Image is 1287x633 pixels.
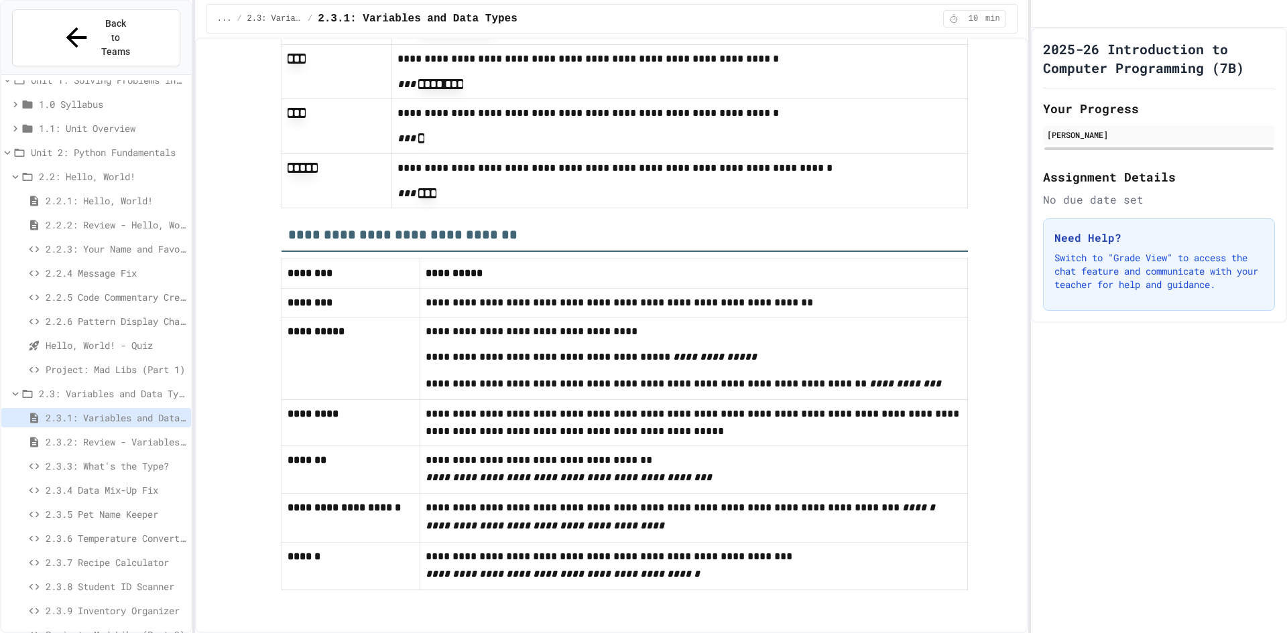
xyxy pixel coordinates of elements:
[46,266,186,280] span: 2.2.4 Message Fix
[1043,99,1275,118] h2: Your Progress
[46,507,186,521] span: 2.3.5 Pet Name Keeper
[1047,129,1271,141] div: [PERSON_NAME]
[12,9,180,66] button: Back to Teams
[1054,230,1264,246] h3: Need Help?
[39,121,186,135] span: 1.1: Unit Overview
[46,218,186,232] span: 2.2.2: Review - Hello, World!
[46,435,186,449] span: 2.3.2: Review - Variables and Data Types
[1043,192,1275,208] div: No due date set
[217,13,232,24] span: ...
[247,13,302,24] span: 2.3: Variables and Data Types
[963,13,984,24] span: 10
[318,11,517,27] span: 2.3.1: Variables and Data Types
[46,411,186,425] span: 2.3.1: Variables and Data Types
[46,242,186,256] span: 2.2.3: Your Name and Favorite Movie
[985,13,1000,24] span: min
[46,579,186,593] span: 2.3.8 Student ID Scanner
[39,386,186,401] span: 2.3: Variables and Data Types
[1043,167,1275,186] h2: Assignment Details
[46,194,186,208] span: 2.2.1: Hello, World!
[308,13,312,24] span: /
[46,483,186,497] span: 2.3.4 Data Mix-Up Fix
[100,17,131,59] span: Back to Teams
[31,145,186,159] span: Unit 2: Python Fundamentals
[39,97,186,111] span: 1.0 Syllabus
[46,338,186,352] span: Hello, World! - Quiz
[46,459,186,473] span: 2.3.3: What's the Type?
[46,555,186,569] span: 2.3.7 Recipe Calculator
[46,314,186,328] span: 2.2.6 Pattern Display Challenge
[46,531,186,545] span: 2.3.6 Temperature Converter
[237,13,241,24] span: /
[39,169,186,184] span: 2.2: Hello, World!
[31,73,186,87] span: Unit 1: Solving Problems in Computer Science
[46,290,186,304] span: 2.2.5 Code Commentary Creator
[1054,251,1264,291] p: Switch to "Grade View" to access the chat feature and communicate with your teacher for help and ...
[46,604,186,618] span: 2.3.9 Inventory Organizer
[1043,40,1275,77] h1: 2025-26 Introduction to Computer Programming (7B)
[46,362,186,376] span: Project: Mad Libs (Part 1)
